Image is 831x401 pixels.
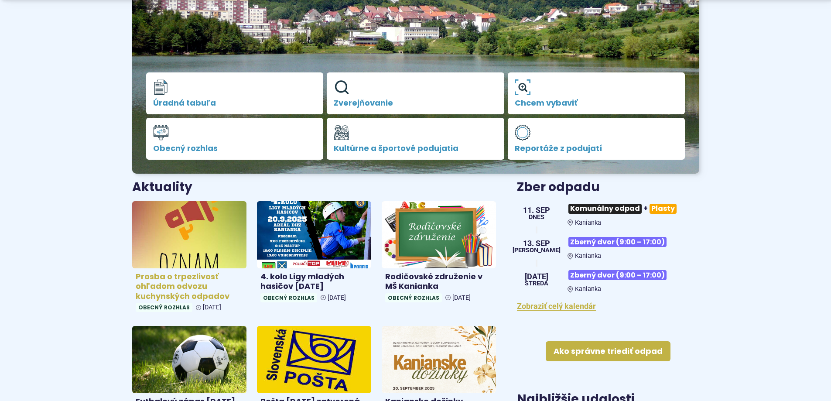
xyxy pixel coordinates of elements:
[146,118,324,160] a: Obecný rozhlas
[328,294,346,302] span: [DATE]
[136,272,243,302] h4: Prosba o trpezlivosť ohľadom odvozu kuchynských odpadov
[525,281,548,287] span: streda
[260,293,317,302] span: Obecný rozhlas
[452,294,471,302] span: [DATE]
[508,72,685,114] a: Chcem vybaviť
[517,233,699,260] a: Zberný dvor (9:00 – 17:00) Kanianka 13. sep [PERSON_NAME]
[568,200,699,217] h3: +
[334,99,497,107] span: Zverejňovanie
[382,201,496,306] a: Rodičovské združenie v MŠ Kanianka Obecný rozhlas [DATE]
[327,118,504,160] a: Kultúrne a športové podujatia
[517,267,699,293] a: Zberný dvor (9:00 – 17:00) Kanianka [DATE] streda
[525,273,548,281] span: [DATE]
[508,118,685,160] a: Reportáže z podujatí
[575,219,601,226] span: Kanianka
[153,144,317,153] span: Obecný rozhlas
[132,201,246,315] a: Prosba o trpezlivosť ohľadom odvozu kuchynských odpadov Obecný rozhlas [DATE]
[153,99,317,107] span: Úradná tabuľa
[385,293,442,302] span: Obecný rozhlas
[650,204,677,214] span: Plasty
[334,144,497,153] span: Kultúrne a športové podujatia
[546,341,670,361] a: Ako správne triediť odpad
[146,72,324,114] a: Úradná tabuľa
[523,214,550,220] span: Dnes
[523,206,550,214] span: 11. sep
[513,247,561,254] span: [PERSON_NAME]
[517,200,699,226] a: Komunálny odpad+Plasty Kanianka 11. sep Dnes
[203,304,221,311] span: [DATE]
[517,302,596,311] a: Zobraziť celý kalendár
[260,272,368,291] h4: 4. kolo Ligy mladých hasičov [DATE]
[257,201,371,306] a: 4. kolo Ligy mladých hasičov [DATE] Obecný rozhlas [DATE]
[568,270,667,280] span: Zberný dvor (9:00 – 17:00)
[568,204,642,214] span: Komunálny odpad
[132,181,192,194] h3: Aktuality
[575,285,601,293] span: Kanianka
[136,303,192,312] span: Obecný rozhlas
[385,272,492,291] h4: Rodičovské združenie v MŠ Kanianka
[515,99,678,107] span: Chcem vybaviť
[575,252,601,260] span: Kanianka
[517,181,699,194] h3: Zber odpadu
[327,72,504,114] a: Zverejňovanie
[515,144,678,153] span: Reportáže z podujatí
[568,237,667,247] span: Zberný dvor (9:00 – 17:00)
[513,240,561,247] span: 13. sep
